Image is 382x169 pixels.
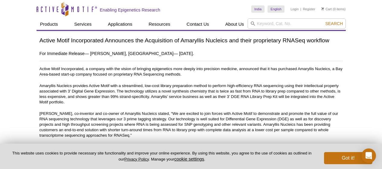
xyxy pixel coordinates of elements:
[303,7,315,11] a: Register
[145,18,174,30] a: Resources
[323,21,345,26] button: Search
[100,7,160,13] h2: Enabling Epigenetics Research
[10,151,314,162] p: This website uses cookies to provide necessary site functionality and improve your online experie...
[40,66,343,77] p: Active Motif Incorporated, a company with the vision of bringing epigenetics more deeply into pre...
[71,18,95,30] a: Services
[104,18,136,30] a: Applications
[321,7,324,10] img: Your Cart
[40,36,343,45] h1: Active Motif Incorporated Announces the Acquisition of Amaryllis Nucleics and their proprietary R...
[321,7,332,11] a: Cart
[174,156,204,161] button: cookie settings
[37,18,62,30] a: Products
[325,21,343,26] span: Search
[361,148,376,163] div: Open Intercom Messenger
[124,157,149,161] a: Privacy Policy
[40,83,343,105] p: Amaryllis Nucleics provides Active Motif with a streamlined, low-cost library preparation method ...
[291,7,299,11] a: Login
[251,5,265,13] a: India
[268,5,284,13] a: English
[222,18,248,30] a: About Us
[300,5,301,13] li: |
[40,111,343,138] p: [PERSON_NAME], co-inventor and co-owner of Amaryllis Nucleics stated, “We are excited to join for...
[321,5,346,13] li: (0 items)
[324,152,372,164] button: Got it!
[183,18,213,30] a: Contact Us
[40,50,343,58] h2: For Immediate Release— [PERSON_NAME], [GEOGRAPHIC_DATA]— [DATE].
[248,18,346,29] input: Keyword, Cat. No.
